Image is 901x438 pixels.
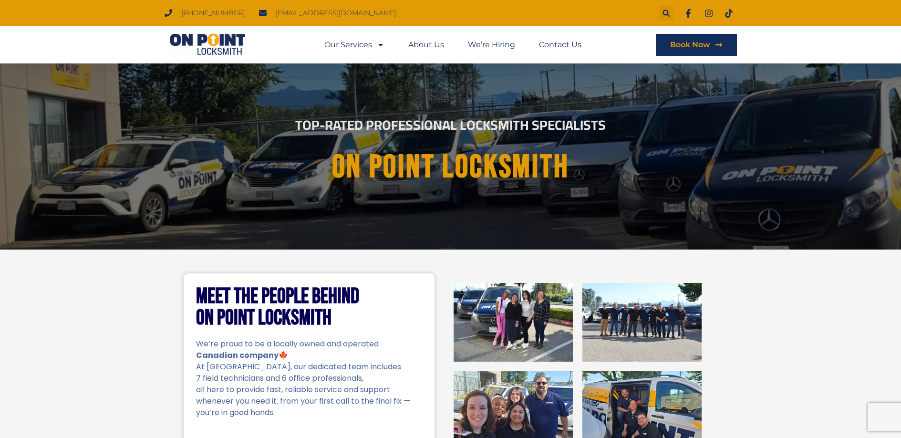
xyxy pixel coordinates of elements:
h2: Top-Rated Professional Locksmith Specialists [186,118,716,132]
strong: Canadian company [196,350,279,361]
h2: Meet the People Behind On Point Locksmith [196,286,422,329]
img: On Point Locksmith Port Coquitlam, BC 2 [582,283,702,362]
p: all here to provide fast, reliable service and support [196,384,422,396]
a: About Us [408,34,444,56]
div: Search [659,6,673,21]
nav: Menu [324,34,581,56]
span: [EMAIL_ADDRESS][DOMAIN_NAME] [273,7,396,20]
p: whenever you need it. from your first call to the final fix — [196,396,422,407]
a: Contact Us [539,34,581,56]
p: 7 field technicians and 6 office professionals, [196,373,422,384]
a: Book Now [656,34,737,56]
h1: On point Locksmith [194,149,708,185]
a: We’re Hiring [468,34,515,56]
p: you’re in good hands. [196,407,422,418]
span: [PHONE_NUMBER] [179,7,245,20]
span: Book Now [670,41,710,49]
a: Our Services [324,34,384,56]
p: 🍁 At [GEOGRAPHIC_DATA], our dedicated team includes [196,350,422,373]
img: On Point Locksmith Port Coquitlam, BC 1 [454,283,573,362]
p: We’re proud to be a locally owned and operated [196,338,422,350]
